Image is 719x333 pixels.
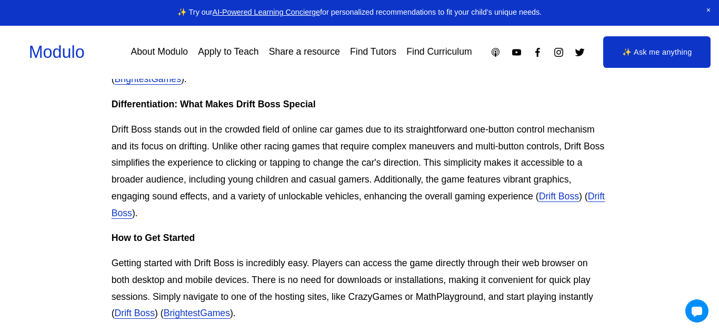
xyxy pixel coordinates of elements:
[115,308,155,318] a: Drift Boss
[539,191,579,201] a: Drift Boss
[574,47,585,58] a: Twitter
[532,47,543,58] a: Facebook
[112,233,195,243] strong: How to Get Started
[29,43,85,62] a: Modulo
[112,122,608,222] p: Drift Boss stands out in the crowded field of online car games due to its straightforward one-but...
[553,47,564,58] a: Instagram
[603,36,711,68] a: ✨ Ask me anything
[131,43,188,62] a: About Modulo
[406,43,472,62] a: Find Curriculum
[511,47,522,58] a: YouTube
[112,255,608,322] p: Getting started with Drift Boss is incredibly easy. Players can access the game directly through ...
[112,99,316,109] strong: Differentiation: What Makes Drift Boss Special
[350,43,396,62] a: Find Tutors
[269,43,340,62] a: Share a resource
[213,8,320,16] a: AI-Powered Learning Concierge
[490,47,501,58] a: Apple Podcasts
[164,308,230,318] a: BrightestGames
[115,74,181,84] a: BrightestGames
[198,43,258,62] a: Apply to Teach
[112,191,605,218] a: Drift Boss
